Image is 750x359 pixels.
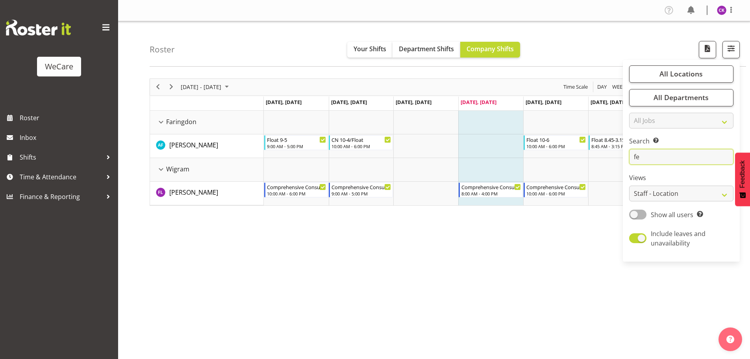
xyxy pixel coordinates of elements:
[329,135,393,150] div: Alex Ferguson"s event - CN 10-4/Float Begin From Tuesday, September 30, 2025 at 10:00:00 AM GMT+1...
[526,183,586,191] div: Comprehensive Consult 10-6
[562,82,589,92] button: Time Scale
[629,136,733,146] label: Search
[629,149,733,165] input: Search
[735,153,750,206] button: Feedback - Show survey
[347,42,393,58] button: Your Shifts
[150,45,175,54] h4: Roster
[722,41,740,58] button: Filter Shifts
[399,45,454,53] span: Department Shifts
[153,82,163,92] button: Previous
[331,183,391,191] div: Comprehensive Consult 9-5
[524,182,588,197] div: Felize Lacson"s event - Comprehensive Consult 10-6 Begin From Friday, October 3, 2025 at 10:00:00...
[264,135,328,150] div: Alex Ferguson"s event - Float 9-5 Begin From Monday, September 29, 2025 at 9:00:00 AM GMT+13:00 E...
[589,135,653,150] div: Alex Ferguson"s event - Float 8.45-3.15 Begin From Saturday, October 4, 2025 at 8:45:00 AM GMT+13...
[739,160,746,188] span: Feedback
[526,190,586,197] div: 10:00 AM - 6:00 PM
[266,99,302,106] span: [DATE], [DATE]
[659,69,703,78] span: All Locations
[526,136,586,143] div: Float 10-6
[20,191,102,203] span: Finance & Reporting
[629,173,733,182] label: Views
[264,182,328,197] div: Felize Lacson"s event - Comprehensive Consult 10-6 Begin From Monday, September 29, 2025 at 10:00...
[611,82,627,92] button: Timeline Week
[150,158,264,182] td: Wigram resource
[726,335,734,343] img: help-xxl-2.png
[150,134,264,158] td: Alex Ferguson resource
[169,140,218,150] a: [PERSON_NAME]
[591,136,651,143] div: Float 8.45-3.15
[596,82,608,92] button: Timeline Day
[651,210,693,219] span: Show all users
[267,190,326,197] div: 10:00 AM - 6:00 PM
[151,79,165,95] div: previous period
[354,45,386,53] span: Your Shifts
[591,99,626,106] span: [DATE], [DATE]
[166,117,196,126] span: Faringdon
[169,141,218,149] span: [PERSON_NAME]
[166,82,177,92] button: Next
[393,42,460,58] button: Department Shifts
[329,182,393,197] div: Felize Lacson"s event - Comprehensive Consult 9-5 Begin From Tuesday, September 30, 2025 at 9:00:...
[264,111,718,205] table: Timeline Week of October 2, 2025
[629,89,733,106] button: All Departments
[467,45,514,53] span: Company Shifts
[396,99,431,106] span: [DATE], [DATE]
[461,183,521,191] div: Comprehensive Consult 8-4
[563,82,589,92] span: Time Scale
[460,42,520,58] button: Company Shifts
[267,136,326,143] div: Float 9-5
[331,143,391,149] div: 10:00 AM - 6:00 PM
[166,164,189,174] span: Wigram
[461,99,496,106] span: [DATE], [DATE]
[459,182,523,197] div: Felize Lacson"s event - Comprehensive Consult 8-4 Begin From Thursday, October 2, 2025 at 8:00:00...
[331,136,391,143] div: CN 10-4/Float
[150,78,719,206] div: Timeline Week of October 2, 2025
[180,82,222,92] span: [DATE] - [DATE]
[651,229,706,247] span: Include leaves and unavailability
[6,20,71,35] img: Rosterit website logo
[611,82,626,92] span: Week
[178,79,233,95] div: Sep 29 - Oct 05, 2025
[526,143,586,149] div: 10:00 AM - 6:00 PM
[654,93,709,102] span: All Departments
[331,99,367,106] span: [DATE], [DATE]
[20,132,114,143] span: Inbox
[165,79,178,95] div: next period
[20,151,102,163] span: Shifts
[596,82,607,92] span: Day
[267,183,326,191] div: Comprehensive Consult 10-6
[524,135,588,150] div: Alex Ferguson"s event - Float 10-6 Begin From Friday, October 3, 2025 at 10:00:00 AM GMT+13:00 En...
[169,188,218,197] a: [PERSON_NAME]
[267,143,326,149] div: 9:00 AM - 5:00 PM
[169,188,218,197] span: [PERSON_NAME]
[331,190,391,197] div: 9:00 AM - 5:00 PM
[699,41,716,58] button: Download a PDF of the roster according to the set date range.
[20,112,114,124] span: Roster
[591,143,651,149] div: 8:45 AM - 3:15 PM
[45,61,73,73] div: WeCare
[526,99,561,106] span: [DATE], [DATE]
[629,65,733,83] button: All Locations
[150,182,264,205] td: Felize Lacson resource
[180,82,232,92] button: October 2025
[461,190,521,197] div: 8:00 AM - 4:00 PM
[150,111,264,134] td: Faringdon resource
[717,6,726,15] img: chloe-kim10479.jpg
[20,171,102,183] span: Time & Attendance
